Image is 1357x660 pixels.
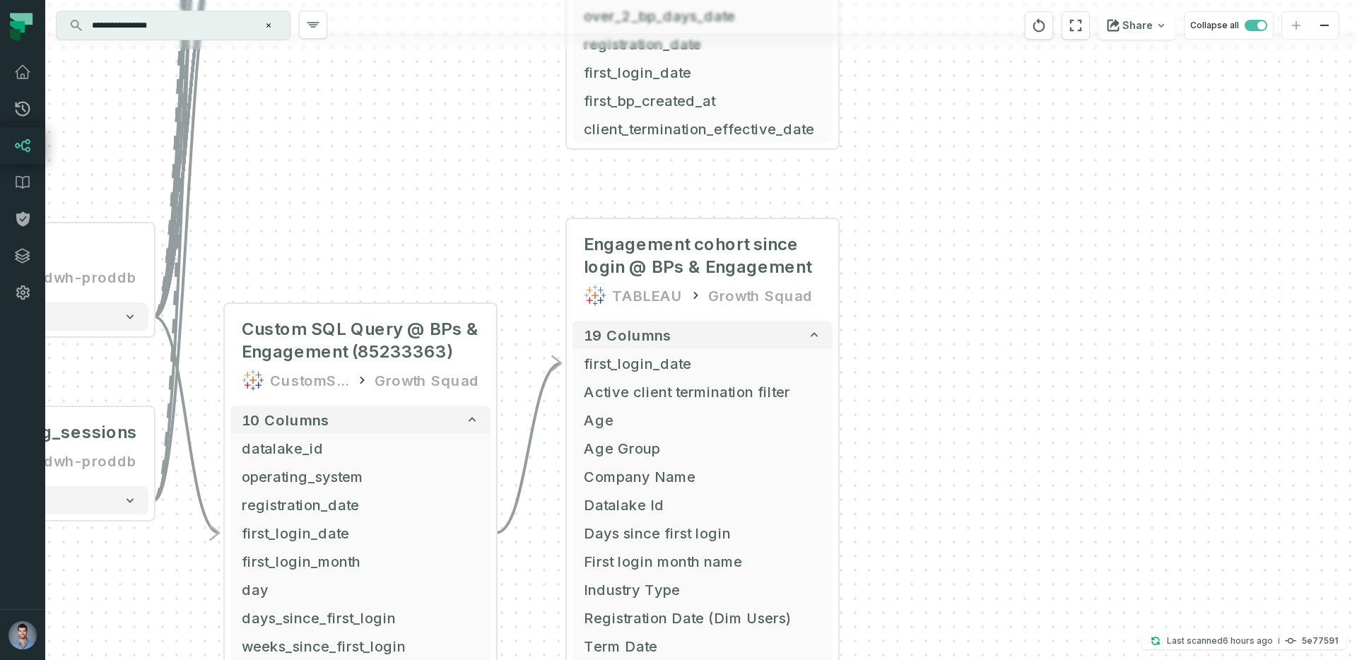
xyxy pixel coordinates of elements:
[242,579,479,600] span: day
[1223,635,1273,646] relative-time: Sep 3, 2025, 4:16 AM GMT+3
[584,494,821,515] span: Datalake Id
[572,114,833,143] button: client_termination_effective_date
[584,409,821,430] span: Age
[572,462,833,490] button: Company Name
[612,284,683,307] div: TABLEAU
[1098,11,1175,40] button: Share
[572,406,833,434] button: Age
[584,550,821,572] span: First login month name
[572,86,833,114] button: first_bp_created_at
[584,437,821,459] span: Age Group
[230,603,490,632] button: days_since_first_login
[242,494,479,515] span: registration_date
[44,266,137,288] div: dwh-proddb
[242,411,329,428] span: 10 columns
[572,377,833,406] button: Active client termination filter
[572,603,833,632] button: Registration Date (Dim Users)
[572,434,833,462] button: Age Group
[230,519,490,547] button: first_login_date
[584,635,821,656] span: Term Date
[572,349,833,377] button: first_login_date
[242,318,479,363] span: Custom SQL Query @ BPs & Engagement (85233363)
[154,317,219,533] g: Edge from 4ccc47a852df2adcd5602697df92b7fe to 8cff5da864c663243e1917c9e93ccfed
[584,522,821,543] span: Days since first login
[230,547,490,575] button: first_login_month
[262,18,276,33] button: Clear search query
[270,369,349,391] div: CustomSQL
[584,61,821,83] span: first_login_date
[584,607,821,628] span: Registration Date (Dim Users)
[230,434,490,462] button: datalake_id
[230,575,490,603] button: day
[375,369,479,391] div: Growth Squad
[572,519,833,547] button: Days since first login
[584,466,821,487] span: Company Name
[230,632,490,660] button: weeks_since_first_login
[230,490,490,519] button: registration_date
[242,522,479,543] span: first_login_date
[44,449,137,472] div: dwh-proddb
[242,550,479,572] span: first_login_month
[708,284,813,307] div: Growth Squad
[1167,634,1273,648] p: Last scanned
[242,437,479,459] span: datalake_id
[584,326,671,343] span: 19 columns
[242,635,479,656] span: weeks_since_first_login
[572,58,833,86] button: first_login_date
[584,90,821,111] span: first_bp_created_at
[242,607,479,628] span: days_since_first_login
[584,381,821,402] span: Active client termination filter
[1302,637,1338,645] h4: 5e77591
[1141,632,1346,649] button: Last scanned[DATE] 4:16:03 AM5e77591
[572,490,833,519] button: Datalake Id
[572,575,833,603] button: Industry Type
[242,466,479,487] span: operating_system
[584,233,821,278] span: Engagement cohort since login @ BPs & Engagement
[496,363,561,533] g: Edge from 8cff5da864c663243e1917c9e93ccfed to 702e1bc37272ebd33f83f8c8e01d964b
[584,579,821,600] span: Industry Type
[572,547,833,575] button: First login month name
[1184,11,1274,40] button: Collapse all
[572,632,833,660] button: Term Date
[1310,12,1339,40] button: zoom out
[584,353,821,374] span: first_login_date
[230,462,490,490] button: operating_system
[8,621,37,649] img: avatar of Ori Machlis
[584,118,821,139] span: client_termination_effective_date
